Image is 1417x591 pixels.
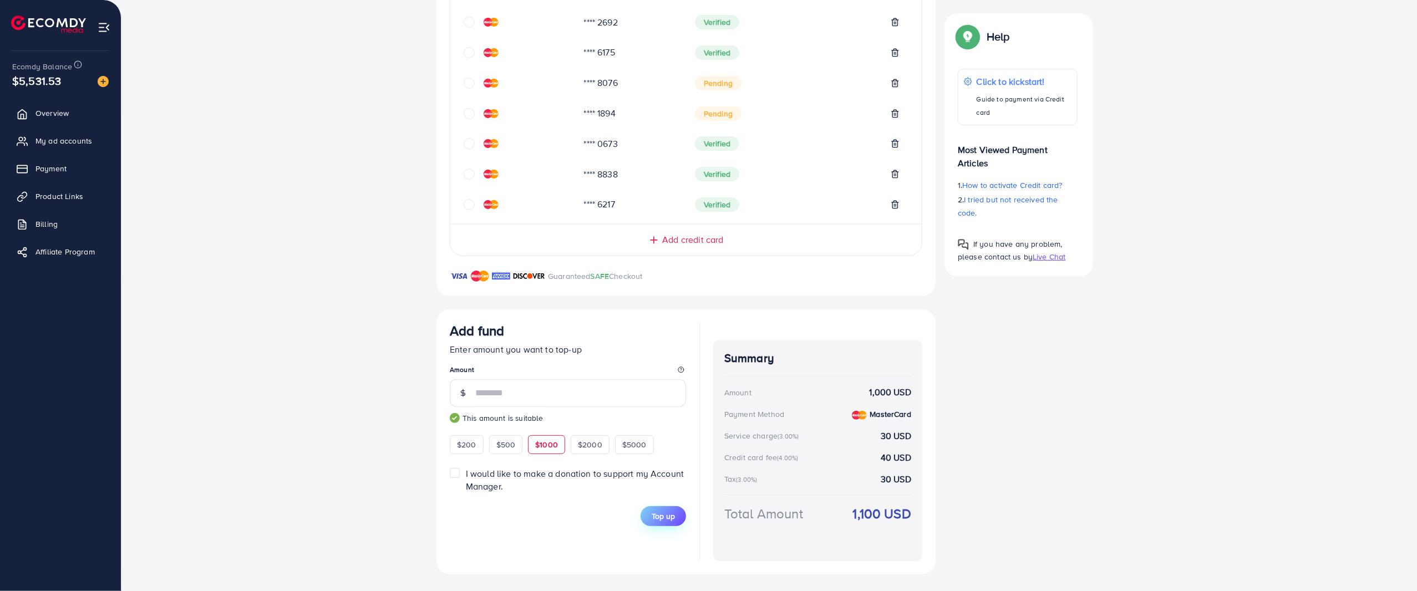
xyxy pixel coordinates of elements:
[8,102,113,124] a: Overview
[466,467,684,492] span: I would like to make a donation to support my Account Manager.
[8,130,113,152] a: My ad accounts
[852,411,867,420] img: credit
[12,73,61,89] span: $5,531.53
[695,76,741,90] span: Pending
[464,199,475,210] svg: circle
[450,412,686,424] small: This amount is suitable
[35,246,95,257] span: Affiliate Program
[958,193,1078,220] p: 2.
[695,197,739,212] span: Verified
[98,76,109,87] img: image
[695,45,739,60] span: Verified
[450,269,468,283] img: brand
[464,108,475,119] svg: circle
[724,473,761,485] div: Tax
[484,139,499,148] img: credit
[484,79,499,88] img: credit
[724,452,802,463] div: Credit card fee
[12,61,72,72] span: Ecomdy Balance
[591,271,610,282] span: SAFE
[881,451,911,464] strong: 40 USD
[958,134,1078,170] p: Most Viewed Payment Articles
[695,167,739,181] span: Verified
[958,27,978,47] img: Popup guide
[578,439,602,450] span: $2000
[450,365,686,379] legend: Amount
[881,430,911,442] strong: 30 USD
[98,21,110,34] img: menu
[881,473,911,486] strong: 30 USD
[496,439,516,450] span: $500
[853,504,911,523] strong: 1,100 USD
[35,218,58,230] span: Billing
[8,213,113,235] a: Billing
[778,432,799,441] small: (3.00%)
[695,136,739,151] span: Verified
[870,386,911,399] strong: 1,000 USD
[724,351,911,365] h4: Summary
[958,179,1078,192] p: 1.
[464,17,475,28] svg: circle
[35,135,92,146] span: My ad accounts
[8,185,113,207] a: Product Links
[464,169,475,180] svg: circle
[484,48,499,57] img: credit
[492,269,510,283] img: brand
[724,387,751,398] div: Amount
[450,343,686,356] p: Enter amount you want to top-up
[1033,251,1065,262] span: Live Chat
[777,454,798,462] small: (4.00%)
[513,269,545,283] img: brand
[958,239,969,250] img: Popup guide
[35,163,67,174] span: Payment
[962,180,1062,191] span: How to activate Credit card?
[535,439,558,450] span: $1000
[695,15,739,29] span: Verified
[484,170,499,179] img: credit
[1370,541,1409,583] iframe: Chat
[641,506,686,526] button: Top up
[724,409,784,420] div: Payment Method
[736,475,757,484] small: (3.00%)
[870,409,911,420] strong: MasterCard
[457,439,476,450] span: $200
[464,138,475,149] svg: circle
[622,439,647,450] span: $5000
[695,106,741,121] span: Pending
[724,504,803,523] div: Total Amount
[471,269,489,283] img: brand
[450,323,504,339] h3: Add fund
[8,241,113,263] a: Affiliate Program
[35,108,69,119] span: Overview
[977,93,1071,119] p: Guide to payment via Credit card
[450,413,460,423] img: guide
[8,157,113,180] a: Payment
[35,191,83,202] span: Product Links
[11,16,86,33] img: logo
[464,78,475,89] svg: circle
[548,269,643,283] p: Guaranteed Checkout
[958,194,1058,218] span: I tried but not received the code.
[977,75,1071,88] p: Click to kickstart!
[724,430,802,441] div: Service charge
[652,511,675,522] span: Top up
[464,47,475,58] svg: circle
[484,200,499,209] img: credit
[484,18,499,27] img: credit
[987,30,1010,43] p: Help
[662,233,723,246] span: Add credit card
[958,238,1063,262] span: If you have any problem, please contact us by
[484,109,499,118] img: credit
